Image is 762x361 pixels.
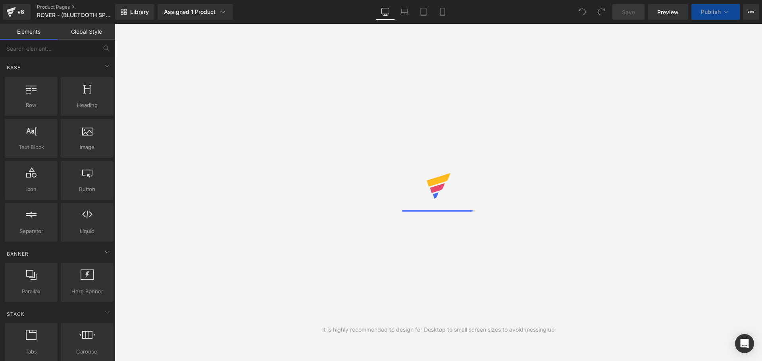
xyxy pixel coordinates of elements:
span: Base [6,64,21,71]
span: Preview [657,8,679,16]
a: Preview [648,4,688,20]
button: More [743,4,759,20]
span: Tabs [7,348,55,356]
button: Publish [691,4,740,20]
div: Assigned 1 Product [164,8,227,16]
a: Global Style [58,24,115,40]
span: Publish [701,9,721,15]
a: New Library [115,4,154,20]
span: Parallax [7,287,55,296]
span: Hero Banner [63,287,111,296]
a: Laptop [395,4,414,20]
button: Redo [593,4,609,20]
span: Stack [6,310,25,318]
span: Liquid [63,227,111,235]
a: Tablet [414,4,433,20]
span: Banner [6,250,29,258]
span: Icon [7,185,55,193]
div: Open Intercom Messenger [735,334,754,353]
span: Row [7,101,55,109]
span: Carousel [63,348,111,356]
span: Button [63,185,111,193]
div: It is highly recommended to design for Desktop to small screen sizes to avoid messing up [322,325,555,334]
span: Save [622,8,635,16]
span: Separator [7,227,55,235]
div: v6 [16,7,26,17]
span: Library [130,8,149,15]
a: Product Pages [37,4,128,10]
a: Mobile [433,4,452,20]
span: Image [63,143,111,151]
a: v6 [3,4,31,20]
a: Desktop [376,4,395,20]
span: Heading [63,101,111,109]
span: Text Block [7,143,55,151]
span: ROVER - (BLUETOOTH SPEAKER) [37,12,113,18]
button: Undo [574,4,590,20]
